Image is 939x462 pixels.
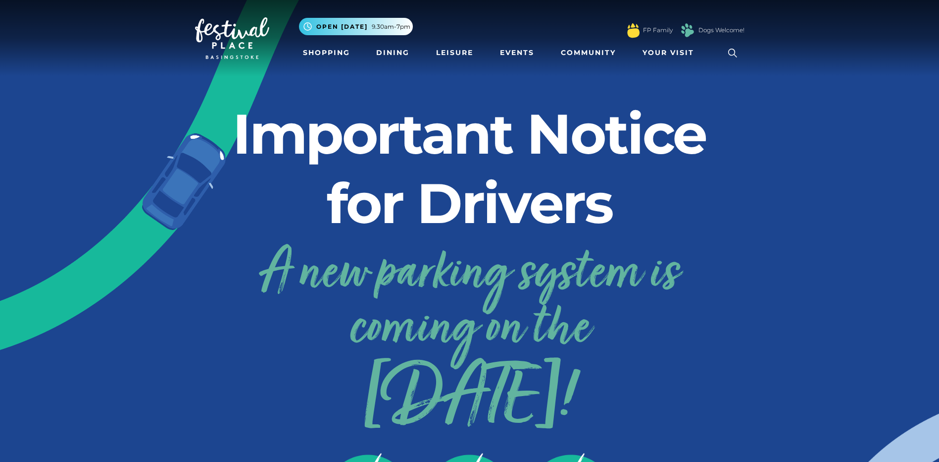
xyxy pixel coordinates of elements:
a: Events [496,44,538,62]
a: Your Visit [639,44,703,62]
h3: A new parking system is coming on the [195,248,744,443]
a: FP Family [643,26,673,35]
button: Open [DATE] 9.30am-7pm [299,18,413,35]
h2: Important Notice for Drivers [195,99,744,238]
a: Community [557,44,620,62]
a: Shopping [299,44,354,62]
a: Leisure [432,44,477,62]
span: [DATE]! [195,373,744,428]
span: Your Visit [642,48,694,58]
a: Dogs Welcome! [698,26,744,35]
span: Open [DATE] [316,22,368,31]
span: 9.30am-7pm [372,22,410,31]
img: Festival Place Logo [195,17,269,59]
a: Dining [372,44,413,62]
